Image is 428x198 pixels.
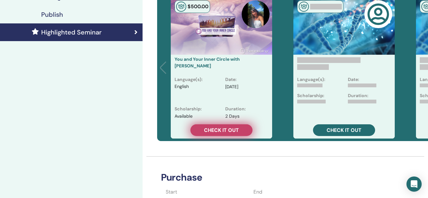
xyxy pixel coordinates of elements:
[313,124,375,136] a: Check it out
[41,28,102,36] h4: Highlighted Seminar
[190,124,252,136] a: Check it out
[225,113,240,120] p: 2 Days
[225,76,237,83] p: Date :
[297,92,324,99] p: Scholarship:
[225,106,246,112] p: Duration :
[367,3,389,25] img: user-circle-regular.svg
[41,11,63,18] h4: Publish
[204,127,239,133] span: Check it out
[348,92,368,99] p: Duration:
[175,113,193,120] p: Available
[166,188,177,196] label: Start
[157,172,372,183] h3: Purchase
[242,0,270,28] img: default.jpg
[175,106,202,112] p: Scholarship :
[327,127,361,133] span: Check it out
[297,76,325,83] p: Language(s):
[176,2,186,12] img: In-Person Seminar
[175,56,240,69] a: You and Your Inner Circle with [PERSON_NAME]
[348,76,359,83] p: Date:
[175,76,203,83] p: Language(s) :
[253,188,262,196] label: End
[188,3,208,10] span: $ 500 .00
[406,176,422,192] div: Open Intercom Messenger
[299,2,309,12] img: In-Person Seminar
[225,84,238,90] p: [DATE]
[175,84,189,101] p: English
